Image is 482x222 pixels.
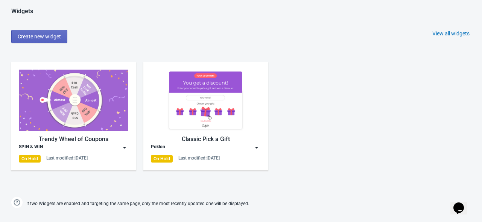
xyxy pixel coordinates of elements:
div: SPIN & WIN [19,144,43,151]
div: Trendy Wheel of Coupons [19,135,128,144]
img: help.png [11,197,23,208]
img: trendy_game.png [19,70,128,131]
div: On Hold [151,155,173,163]
div: Last modified: [DATE] [46,155,88,161]
span: Create new widget [18,33,61,40]
img: dropdown.png [121,144,128,151]
img: dropdown.png [253,144,260,151]
div: Last modified: [DATE] [178,155,220,161]
span: If two Widgets are enabled and targeting the same page, only the most recently updated one will b... [26,198,249,210]
div: Poklon [151,144,165,151]
div: View all widgets [432,30,470,37]
button: Create new widget [11,30,67,43]
img: gift_game.jpg [151,70,260,131]
iframe: chat widget [450,192,474,214]
div: Classic Pick a Gift [151,135,260,144]
div: On Hold [19,155,41,163]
